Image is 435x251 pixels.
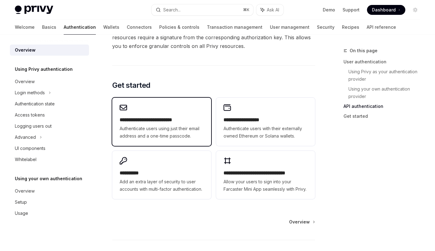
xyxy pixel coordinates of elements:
[367,20,396,35] a: API reference
[10,45,89,56] a: Overview
[10,208,89,219] a: Usage
[15,156,36,163] div: Whitelabel
[10,154,89,165] a: Whitelabel
[410,5,420,15] button: Toggle dark mode
[15,187,35,195] div: Overview
[256,4,284,15] button: Ask AI
[64,20,96,35] a: Authentication
[10,76,89,87] a: Overview
[10,197,89,208] a: Setup
[348,84,425,101] a: Using your own authentication provider
[15,175,82,182] h5: Using your own authentication
[151,4,253,15] button: Search...⌘K
[112,151,211,199] a: **** *****Add an extra layer of security to user accounts with multi-factor authentication.
[10,121,89,132] a: Logging users out
[15,111,45,119] div: Access tokens
[367,5,405,15] a: Dashboard
[15,210,28,217] div: Usage
[348,67,425,84] a: Using Privy as your authentication provider
[243,7,249,12] span: ⌘ K
[350,47,377,54] span: On this page
[112,80,150,90] span: Get started
[342,20,359,35] a: Recipes
[15,78,35,85] div: Overview
[224,178,308,193] span: Allow your users to sign into your Farcaster Mini App seamlessly with Privy.
[289,219,314,225] a: Overview
[15,66,73,73] h5: Using Privy authentication
[103,20,119,35] a: Wallets
[317,20,335,35] a: Security
[15,20,35,35] a: Welcome
[289,219,310,225] span: Overview
[207,20,262,35] a: Transaction management
[10,109,89,121] a: Access tokens
[343,111,425,121] a: Get started
[10,185,89,197] a: Overview
[216,98,315,146] a: **** **** **** ****Authenticate users with their externally owned Ethereum or Solana wallets.
[159,20,199,35] a: Policies & controls
[15,100,55,108] div: Authentication state
[323,7,335,13] a: Demo
[343,57,425,67] a: User authentication
[343,101,425,111] a: API authentication
[10,143,89,154] a: UI components
[15,134,36,141] div: Advanced
[15,89,45,96] div: Login methods
[15,46,36,54] div: Overview
[372,7,396,13] span: Dashboard
[163,6,181,14] div: Search...
[15,198,27,206] div: Setup
[120,125,204,140] span: Authenticate users using just their email address and a one-time passcode.
[267,7,279,13] span: Ask AI
[15,145,45,152] div: UI components
[127,20,152,35] a: Connectors
[15,6,53,14] img: light logo
[120,178,204,193] span: Add an extra layer of security to user accounts with multi-factor authentication.
[224,125,308,140] span: Authenticate users with their externally owned Ethereum or Solana wallets.
[270,20,309,35] a: User management
[42,20,56,35] a: Basics
[10,98,89,109] a: Authentication state
[343,7,360,13] a: Support
[15,122,52,130] div: Logging users out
